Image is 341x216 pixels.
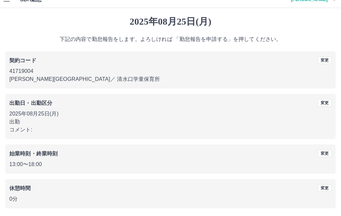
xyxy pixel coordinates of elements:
[9,160,332,168] p: 13:00 〜 18:00
[9,100,52,106] b: 出勤日・出勤区分
[9,58,36,63] b: 契約コード
[9,67,332,75] p: 41719004
[9,110,332,118] p: 2025年08月25日(月)
[318,184,332,192] button: 変更
[9,118,332,126] p: 出勤
[9,75,332,83] p: [PERSON_NAME][GEOGRAPHIC_DATA] ／ 清水口学童保育所
[5,35,336,43] p: 下記の内容で勤怠報告をします。よろしければ 「勤怠報告を申請する」を押してください。
[318,57,332,64] button: 変更
[9,126,332,134] p: コメント:
[9,185,31,191] b: 休憩時間
[318,150,332,157] button: 変更
[9,195,332,203] p: 0分
[5,16,336,27] h1: 2025年08月25日(月)
[318,99,332,107] button: 変更
[9,151,58,156] b: 始業時刻・終業時刻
